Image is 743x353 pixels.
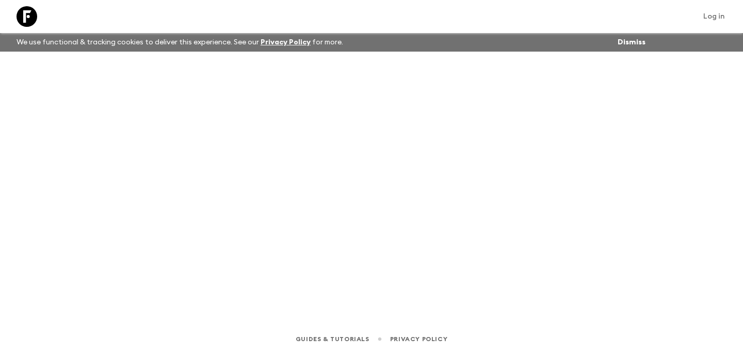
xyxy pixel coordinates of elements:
a: Privacy Policy [261,39,311,46]
a: Log in [698,9,731,24]
a: Guides & Tutorials [296,333,369,345]
button: Dismiss [615,35,648,50]
p: We use functional & tracking cookies to deliver this experience. See our for more. [12,33,347,52]
a: Privacy Policy [390,333,447,345]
